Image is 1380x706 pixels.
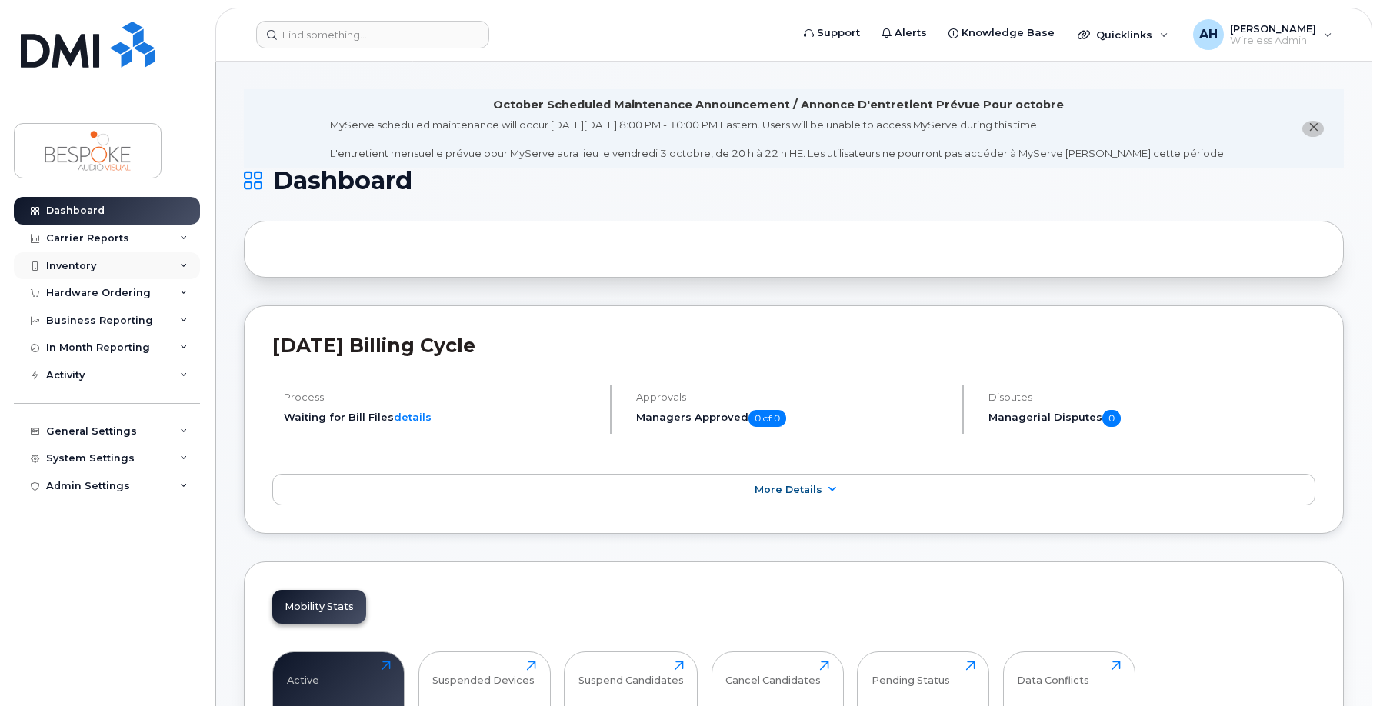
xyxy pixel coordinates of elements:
h4: Disputes [988,391,1315,403]
h4: Approvals [636,391,949,403]
div: October Scheduled Maintenance Announcement / Annonce D'entretient Prévue Pour octobre [493,97,1064,113]
div: Suspend Candidates [578,661,684,686]
span: 0 of 0 [748,410,786,427]
h5: Managers Approved [636,410,949,427]
h2: [DATE] Billing Cycle [272,334,1315,357]
span: More Details [755,484,822,495]
div: Suspended Devices [432,661,535,686]
li: Waiting for Bill Files [284,410,597,425]
div: Cancel Candidates [725,661,821,686]
div: Data Conflicts [1017,661,1089,686]
div: MyServe scheduled maintenance will occur [DATE][DATE] 8:00 PM - 10:00 PM Eastern. Users will be u... [330,118,1226,161]
a: details [394,411,432,423]
span: 0 [1102,410,1121,427]
div: Pending Status [872,661,950,686]
button: close notification [1302,121,1324,137]
h4: Process [284,391,597,403]
span: Dashboard [273,169,412,192]
div: Active [287,661,319,686]
h5: Managerial Disputes [988,410,1315,427]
